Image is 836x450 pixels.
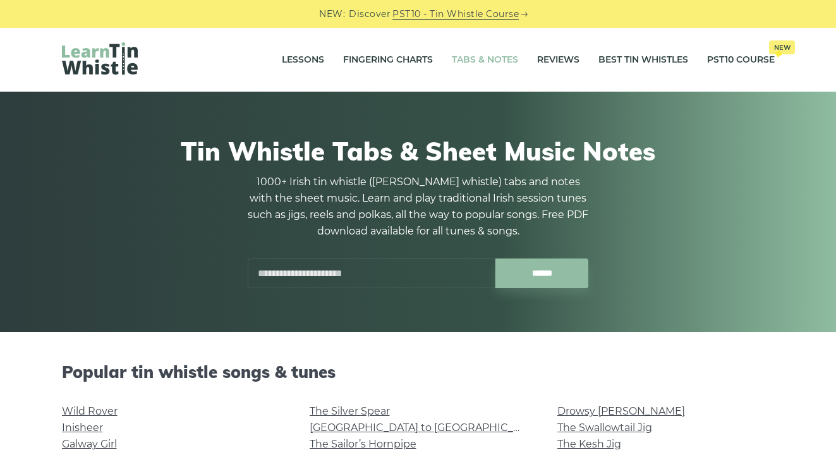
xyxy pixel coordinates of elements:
h2: Popular tin whistle songs & tunes [62,362,775,382]
h1: Tin Whistle Tabs & Sheet Music Notes [62,136,775,166]
a: Inisheer [62,422,103,434]
a: Best Tin Whistles [598,44,688,76]
a: Reviews [537,44,579,76]
a: Drowsy [PERSON_NAME] [557,405,685,417]
img: LearnTinWhistle.com [62,42,138,75]
a: The Silver Spear [310,405,390,417]
a: The Kesh Jig [557,438,621,450]
a: Galway Girl [62,438,117,450]
a: PST10 CourseNew [707,44,775,76]
a: The Sailor’s Hornpipe [310,438,416,450]
a: Lessons [282,44,324,76]
a: Wild Rover [62,405,118,417]
a: [GEOGRAPHIC_DATA] to [GEOGRAPHIC_DATA] [310,422,543,434]
a: The Swallowtail Jig [557,422,652,434]
span: New [769,40,795,54]
p: 1000+ Irish tin whistle ([PERSON_NAME] whistle) tabs and notes with the sheet music. Learn and pl... [248,174,589,240]
a: Tabs & Notes [452,44,518,76]
a: Fingering Charts [343,44,433,76]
